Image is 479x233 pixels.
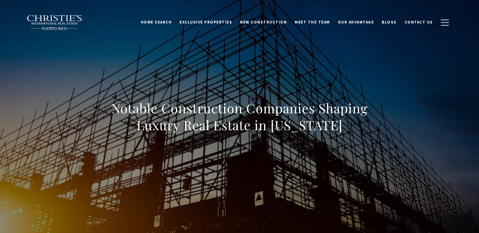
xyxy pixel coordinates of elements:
img: Christie's International Real Estate black text logo [27,15,83,30]
a: Home Search [137,17,176,28]
a: New Construction [236,17,291,28]
a: Blogs [378,17,401,28]
span: Blogs [382,20,397,25]
a: Exclusive Properties [176,17,236,28]
span: Our Advantage [338,20,374,25]
span: New Construction [240,20,287,25]
span: Contact Us [405,20,433,25]
span: Exclusive Properties [180,20,232,25]
h1: Notable Construction Companies Shaping Luxury Real Estate in [US_STATE] [106,100,373,134]
a: Our Advantage [334,17,378,28]
a: Meet the Team [291,17,334,28]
